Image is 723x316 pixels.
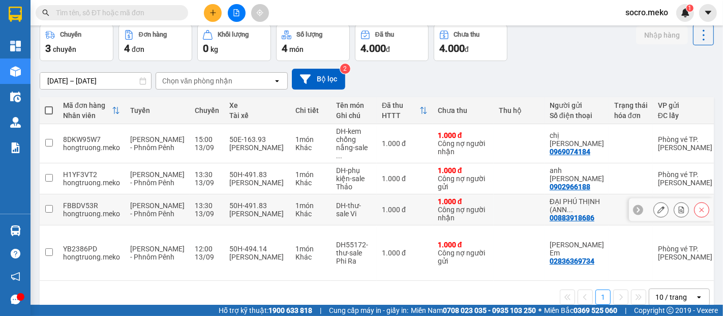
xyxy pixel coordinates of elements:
[550,197,604,214] div: ĐẠI PHÚ THỊNH (ANNA VI)
[10,66,21,77] img: warehouse-icon
[382,206,428,214] div: 1.000 đ
[443,306,536,314] strong: 0708 023 035 - 0935 103 250
[329,305,408,316] span: Cung cấp máy in - giấy in:
[550,241,604,257] div: Anh Hồ Em
[704,8,713,17] span: caret-down
[229,179,285,187] div: [PERSON_NAME]
[438,206,489,222] div: Công nợ người nhận
[454,31,480,38] div: Chưa thu
[336,166,372,191] div: DH-phụ kiện-sale Thảo
[10,41,21,51] img: dashboard-icon
[295,170,326,179] div: 1 món
[695,293,703,301] svg: open
[438,106,489,114] div: Chưa thu
[63,202,120,210] div: FBBDV53R
[45,42,51,54] span: 3
[320,305,321,316] span: |
[614,111,648,120] div: hóa đơn
[63,101,112,109] div: Mã đơn hàng
[699,4,717,22] button: caret-down
[195,202,219,210] div: 13:30
[197,24,271,61] button: Khối lượng0kg
[195,135,219,143] div: 15:00
[229,143,285,152] div: [PERSON_NAME]
[658,101,716,109] div: VP gửi
[382,139,428,148] div: 1.000 đ
[499,106,539,114] div: Thu hộ
[688,5,691,12] span: 1
[340,64,350,74] sup: 2
[438,197,489,206] div: 1.000 đ
[256,9,263,16] span: aim
[336,241,372,265] div: DH55172-thư-sale Phi Ra
[438,241,489,249] div: 1.000 đ
[681,8,690,17] img: icon-new-feature
[11,295,20,304] span: message
[229,210,285,218] div: [PERSON_NAME]
[382,175,428,183] div: 1.000 đ
[295,106,326,114] div: Chi tiết
[130,135,185,152] span: [PERSON_NAME] - Phnôm Pênh
[130,106,185,114] div: Tuyến
[53,45,76,53] span: chuyến
[282,42,287,54] span: 4
[538,308,541,312] span: ⚪️
[375,31,394,38] div: Đã thu
[139,31,167,38] div: Đơn hàng
[9,7,22,22] img: logo-vxr
[567,206,573,214] span: ...
[434,24,507,61] button: Chưa thu4.000đ
[550,257,594,265] div: 02836369734
[658,111,716,120] div: ĐC lấy
[10,92,21,102] img: warehouse-icon
[382,249,428,257] div: 1.000 đ
[63,135,120,143] div: 8DKW95W7
[63,253,120,261] div: hongtruong.meko
[550,166,604,183] div: anh Cường Vũ
[229,111,285,120] div: Tài xế
[377,97,433,124] th: Toggle SortBy
[229,170,285,179] div: 50H-491.83
[209,9,217,16] span: plus
[195,106,219,114] div: Chuyến
[438,175,489,191] div: Công nợ người gửi
[614,101,648,109] div: Trạng thái
[411,305,536,316] span: Miền Nam
[382,101,419,109] div: Đã thu
[195,245,219,253] div: 12:00
[289,45,304,53] span: món
[653,202,669,217] div: Sửa đơn hàng
[295,179,326,187] div: Khác
[63,210,120,218] div: hongtruong.meko
[386,45,390,53] span: đ
[295,253,326,261] div: Khác
[438,249,489,265] div: Công nợ người gửi
[550,131,604,148] div: chị Kiều
[63,170,120,179] div: H1YF3VT2
[40,73,151,89] input: Select a date range.
[295,202,326,210] div: 1 món
[218,31,249,38] div: Khối lượng
[130,245,185,261] span: [PERSON_NAME] - Phnôm Pênh
[625,305,626,316] span: |
[195,143,219,152] div: 13/09
[251,4,269,22] button: aim
[63,179,120,187] div: hongtruong.meko
[229,253,285,261] div: [PERSON_NAME]
[63,143,120,152] div: hongtruong.meko
[210,45,218,53] span: kg
[118,24,192,61] button: Đơn hàng4đơn
[636,26,688,44] button: Nhập hàng
[162,76,232,86] div: Chọn văn phòng nhận
[11,249,20,258] span: question-circle
[438,139,489,156] div: Công nợ người nhận
[273,77,281,85] svg: open
[550,111,604,120] div: Số điện thoại
[195,253,219,261] div: 13/09
[229,202,285,210] div: 50H-491.83
[336,202,372,218] div: DH-thư-sale Vi
[268,306,312,314] strong: 1900 633 818
[574,306,617,314] strong: 0369 525 060
[11,272,20,281] span: notification
[10,117,21,128] img: warehouse-icon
